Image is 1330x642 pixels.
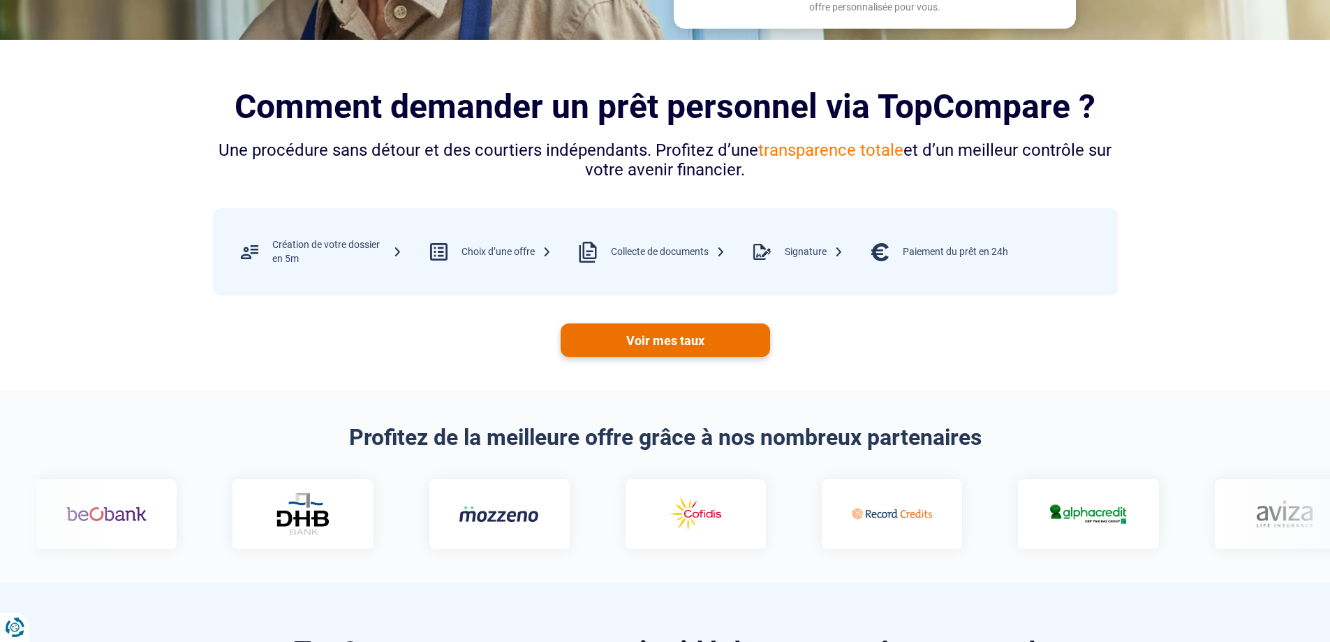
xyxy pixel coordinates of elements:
[589,494,669,534] img: Cofidis
[561,323,770,357] a: Voir mes taux
[208,493,264,535] img: DHB Bank
[1190,500,1246,527] img: Aviza
[785,245,843,259] div: Signature
[213,140,1118,181] div: Une procédure sans détour et des courtiers indépendants. Profitez d’une et d’un meilleur contrôle...
[461,245,552,259] div: Choix d’une offre
[758,140,903,160] span: transparence totale
[903,245,1008,259] div: Paiement du prêt en 24h
[213,424,1118,451] h2: Profitez de la meilleure offre grâce à nos nombreux partenaires
[392,505,473,523] img: Mozzeno
[213,87,1118,126] h2: Comment demander un prêt personnel via TopCompare ?
[982,502,1062,526] img: Alphacredit
[611,245,725,259] div: Collecte de documents
[785,494,866,534] img: Record credits
[272,238,402,265] div: Création de votre dossier en 5m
